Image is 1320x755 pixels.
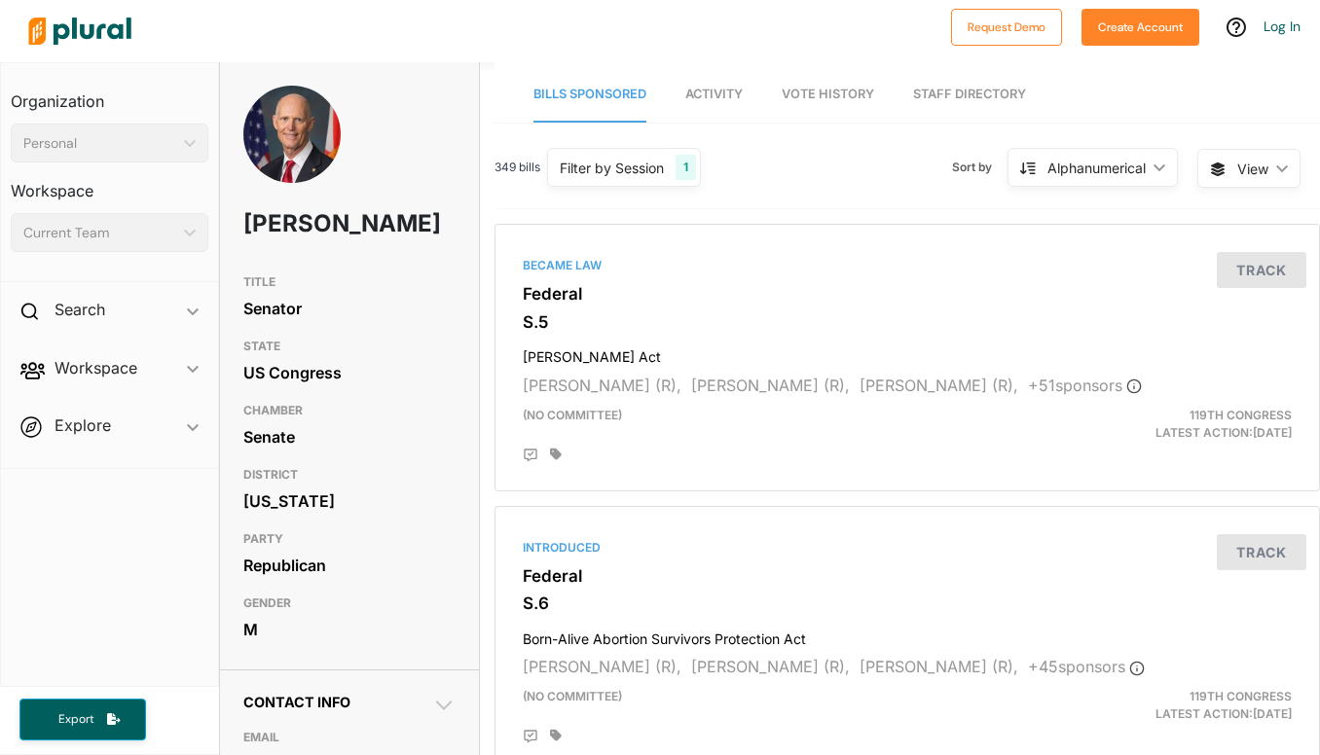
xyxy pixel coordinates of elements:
[550,448,562,461] div: Add tags
[243,527,456,551] h3: PARTY
[1082,16,1199,36] a: Create Account
[550,729,562,742] div: Add tags
[243,592,456,615] h3: GENDER
[1047,158,1146,178] div: Alphanumerical
[685,87,743,101] span: Activity
[782,67,874,123] a: Vote History
[1028,657,1145,676] span: + 45 sponsor s
[1217,534,1306,570] button: Track
[243,422,456,451] div: Senate
[19,699,146,740] button: Export
[45,711,107,728] span: Export
[523,312,1292,332] h3: S.5
[243,294,456,323] div: Senator
[243,399,456,422] h3: CHAMBER
[55,299,105,320] h2: Search
[685,67,743,123] a: Activity
[1041,407,1306,442] div: Latest Action: [DATE]
[951,9,1062,46] button: Request Demo
[243,726,456,749] h3: EMAIL
[523,729,538,744] div: Add Position Statement
[1237,159,1268,179] span: View
[782,87,874,101] span: Vote History
[1082,9,1199,46] button: Create Account
[243,195,371,253] h1: [PERSON_NAME]
[495,159,540,176] span: 349 bills
[243,463,456,486] h3: DISTRICT
[1264,18,1301,35] a: Log In
[523,376,681,395] span: [PERSON_NAME] (R),
[243,551,456,580] div: Republican
[913,67,1026,123] a: Staff Directory
[523,566,1292,586] h3: Federal
[23,223,176,243] div: Current Team
[243,694,350,710] span: Contact Info
[23,133,176,154] div: Personal
[243,335,456,358] h3: STATE
[523,539,1292,557] div: Introduced
[1217,252,1306,288] button: Track
[508,688,1041,723] div: (no committee)
[243,486,456,516] div: [US_STATE]
[243,615,456,644] div: M
[523,448,538,463] div: Add Position Statement
[243,86,341,204] img: Headshot of Rick Scott
[860,657,1018,676] span: [PERSON_NAME] (R),
[523,257,1292,274] div: Became Law
[951,16,1062,36] a: Request Demo
[533,67,646,123] a: Bills Sponsored
[243,358,456,387] div: US Congress
[1190,408,1292,422] span: 119th Congress
[533,87,646,101] span: Bills Sponsored
[523,622,1292,648] h4: Born-Alive Abortion Survivors Protection Act
[1041,688,1306,723] div: Latest Action: [DATE]
[11,162,208,205] h3: Workspace
[952,159,1008,176] span: Sort by
[11,73,208,116] h3: Organization
[691,376,850,395] span: [PERSON_NAME] (R),
[508,407,1041,442] div: (no committee)
[523,340,1292,366] h4: [PERSON_NAME] Act
[691,657,850,676] span: [PERSON_NAME] (R),
[860,376,1018,395] span: [PERSON_NAME] (R),
[523,284,1292,304] h3: Federal
[676,155,696,180] div: 1
[1190,689,1292,703] span: 119th Congress
[560,158,664,178] div: Filter by Session
[1028,376,1142,395] span: + 51 sponsor s
[523,593,1292,613] h3: S.6
[243,270,456,294] h3: TITLE
[523,657,681,676] span: [PERSON_NAME] (R),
